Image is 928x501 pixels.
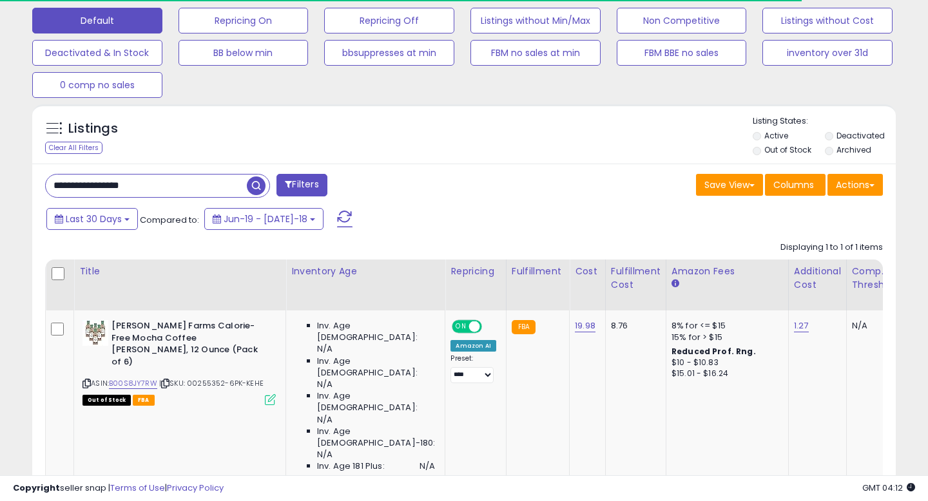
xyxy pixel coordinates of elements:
[773,178,814,191] span: Columns
[575,265,600,278] div: Cost
[764,144,811,155] label: Out of Stock
[764,130,788,141] label: Active
[13,482,60,494] strong: Copyright
[794,319,809,332] a: 1.27
[450,354,496,383] div: Preset:
[179,8,309,33] button: Repricing On
[470,40,601,66] button: FBM no sales at min
[68,120,118,138] h5: Listings
[575,319,595,332] a: 19.98
[79,265,280,278] div: Title
[512,320,536,334] small: FBA
[765,174,826,196] button: Columns
[454,321,470,332] span: ON
[762,8,893,33] button: Listings without Cost
[159,378,264,388] span: | SKU: 00255352-6PK-KEHE
[46,208,138,230] button: Last 30 Days
[420,460,435,472] span: N/A
[317,426,435,449] span: Inv. Age [DEMOGRAPHIC_DATA]-180:
[32,8,162,33] button: Default
[317,355,435,379] span: Inv. Age [DEMOGRAPHIC_DATA]:
[66,213,122,225] span: Last 30 Days
[317,390,435,413] span: Inv. Age [DEMOGRAPHIC_DATA]:
[672,332,778,343] div: 15% for > $15
[450,340,496,352] div: Amazon AI
[512,265,564,278] div: Fulfillment
[140,214,199,226] span: Compared to:
[13,482,224,495] div: seller snap | |
[672,357,778,368] div: $10 - $10.83
[672,346,756,357] b: Reduced Prof. Rng.
[470,8,601,33] button: Listings without Min/Max
[317,343,333,355] span: N/A
[617,40,747,66] button: FBM BBE no sales
[617,8,747,33] button: Non Competitive
[317,320,435,343] span: Inv. Age [DEMOGRAPHIC_DATA]:
[794,265,841,292] div: Additional Cost
[836,130,885,141] label: Deactivated
[611,265,661,292] div: Fulfillment Cost
[32,40,162,66] button: Deactivated & In Stock
[224,213,307,225] span: Jun-19 - [DATE]-18
[317,460,385,472] span: Inv. Age 181 Plus:
[82,320,276,404] div: ASIN:
[852,320,914,332] div: N/A
[672,368,778,379] div: $15.01 - $16.24
[109,378,157,389] a: B00S8JY7RW
[204,208,324,230] button: Jun-19 - [DATE]-18
[32,72,162,98] button: 0 comp no sales
[324,8,454,33] button: Repricing Off
[852,265,918,292] div: Comp. Price Threshold
[324,40,454,66] button: bbsuppresses at min
[672,278,679,290] small: Amazon Fees.
[179,40,309,66] button: BB below min
[82,395,131,406] span: All listings that are currently out of stock and unavailable for purchase on Amazon
[762,40,893,66] button: inventory over 31d
[317,449,333,460] span: N/A
[672,320,778,332] div: 8% for <= $15
[276,174,327,196] button: Filters
[450,265,500,278] div: Repricing
[111,320,268,371] b: [PERSON_NAME] Farms Calorie-Free Mocha Coffee [PERSON_NAME], 12 Ounce (Pack of 6)
[480,321,501,332] span: OFF
[672,265,783,278] div: Amazon Fees
[753,115,896,128] p: Listing States:
[317,379,333,390] span: N/A
[780,241,883,254] div: Displaying 1 to 1 of 1 items
[611,320,656,332] div: 8.76
[317,414,333,426] span: N/A
[110,482,165,494] a: Terms of Use
[827,174,883,196] button: Actions
[133,395,155,406] span: FBA
[167,482,224,494] a: Privacy Policy
[82,320,108,346] img: 51qEseRS2VL._SL40_.jpg
[45,142,102,154] div: Clear All Filters
[291,265,440,278] div: Inventory Age
[696,174,763,196] button: Save View
[862,482,915,494] span: 2025-08-18 04:12 GMT
[836,144,871,155] label: Archived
